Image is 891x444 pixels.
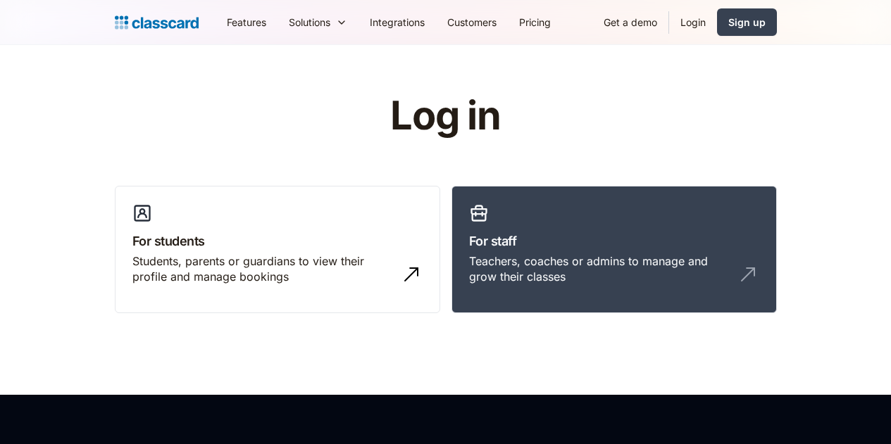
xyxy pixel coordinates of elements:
a: Features [216,6,278,38]
a: For staffTeachers, coaches or admins to manage and grow their classes [451,186,777,314]
a: Sign up [717,8,777,36]
a: Integrations [359,6,436,38]
h3: For students [132,231,423,250]
div: Solutions [289,15,330,30]
h1: Log in [222,94,669,138]
div: Solutions [278,6,359,38]
div: Sign up [728,15,766,30]
a: home [115,13,199,32]
h3: For staff [469,231,759,250]
a: Login [669,6,717,38]
a: Pricing [508,6,562,38]
div: Teachers, coaches or admins to manage and grow their classes [469,253,731,285]
a: For studentsStudents, parents or guardians to view their profile and manage bookings [115,186,440,314]
a: Get a demo [592,6,668,38]
a: Customers [436,6,508,38]
div: Students, parents or guardians to view their profile and manage bookings [132,253,394,285]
